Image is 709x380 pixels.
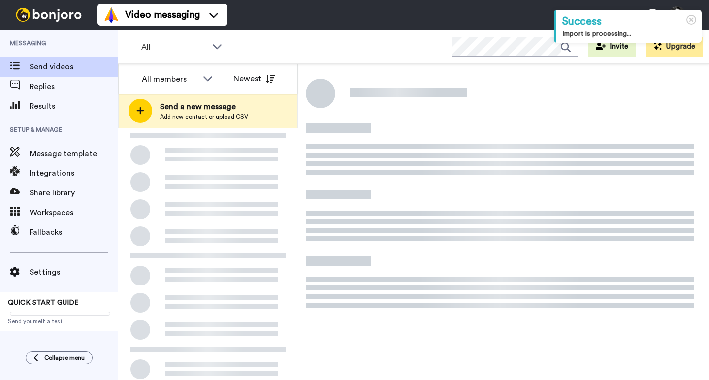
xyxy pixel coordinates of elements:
span: Send videos [30,61,118,73]
img: bj-logo-header-white.svg [12,8,86,22]
button: Upgrade [646,37,703,57]
span: QUICK START GUIDE [8,299,79,306]
span: Results [30,100,118,112]
span: Integrations [30,167,118,179]
div: Import is processing... [562,29,696,39]
span: Replies [30,81,118,93]
span: Message template [30,148,118,159]
img: vm-color.svg [103,7,119,23]
span: Workspaces [30,207,118,219]
div: All members [142,73,198,85]
span: Fallbacks [30,226,118,238]
button: Invite [588,37,636,57]
button: Collapse menu [26,351,93,364]
span: All [141,41,207,53]
span: Settings [30,266,118,278]
span: Add new contact or upload CSV [160,113,248,121]
span: Collapse menu [44,354,85,362]
span: Share library [30,187,118,199]
div: Success [562,14,696,29]
button: Newest [226,69,283,89]
span: Video messaging [125,8,200,22]
span: Send yourself a test [8,317,110,325]
span: Send a new message [160,101,248,113]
